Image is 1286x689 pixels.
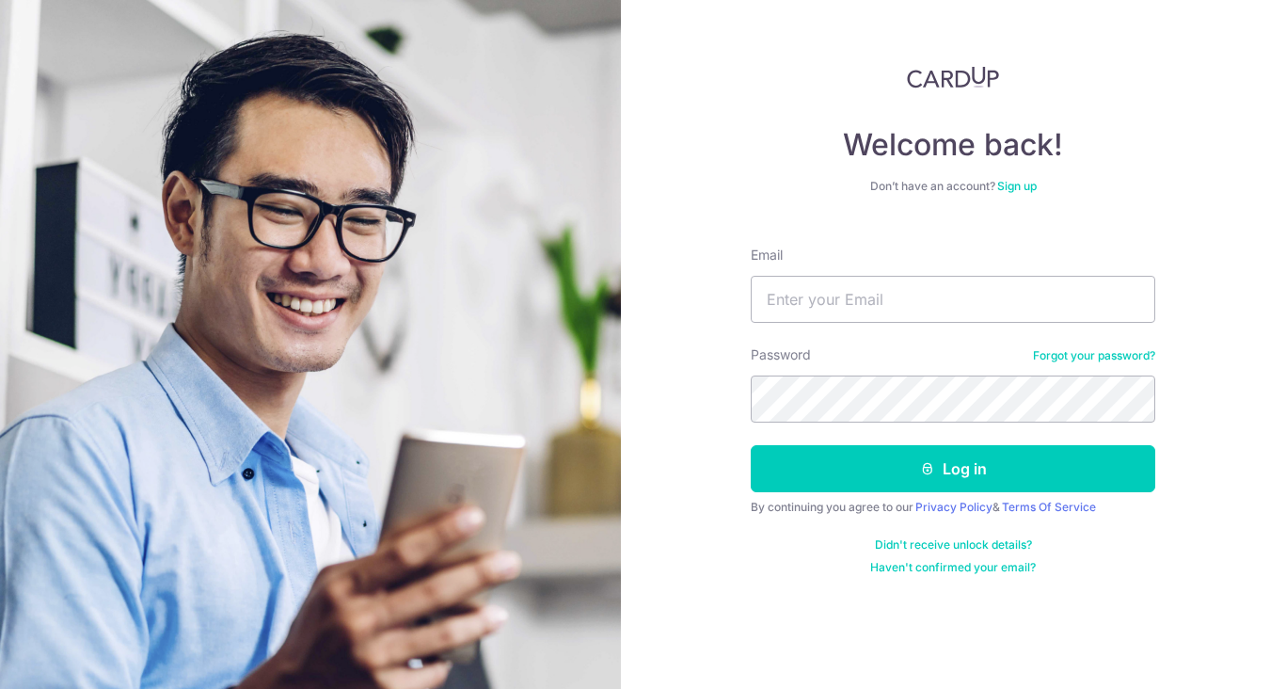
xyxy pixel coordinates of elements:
[751,179,1155,194] div: Don’t have an account?
[751,276,1155,323] input: Enter your Email
[997,179,1037,193] a: Sign up
[751,246,783,264] label: Email
[870,560,1036,575] a: Haven't confirmed your email?
[751,345,811,364] label: Password
[875,537,1032,553] a: Didn't receive unlock details?
[751,126,1155,164] h4: Welcome back!
[1033,348,1155,363] a: Forgot your password?
[907,66,999,88] img: CardUp Logo
[751,500,1155,515] div: By continuing you agree to our &
[915,500,992,514] a: Privacy Policy
[751,445,1155,492] button: Log in
[1002,500,1096,514] a: Terms Of Service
